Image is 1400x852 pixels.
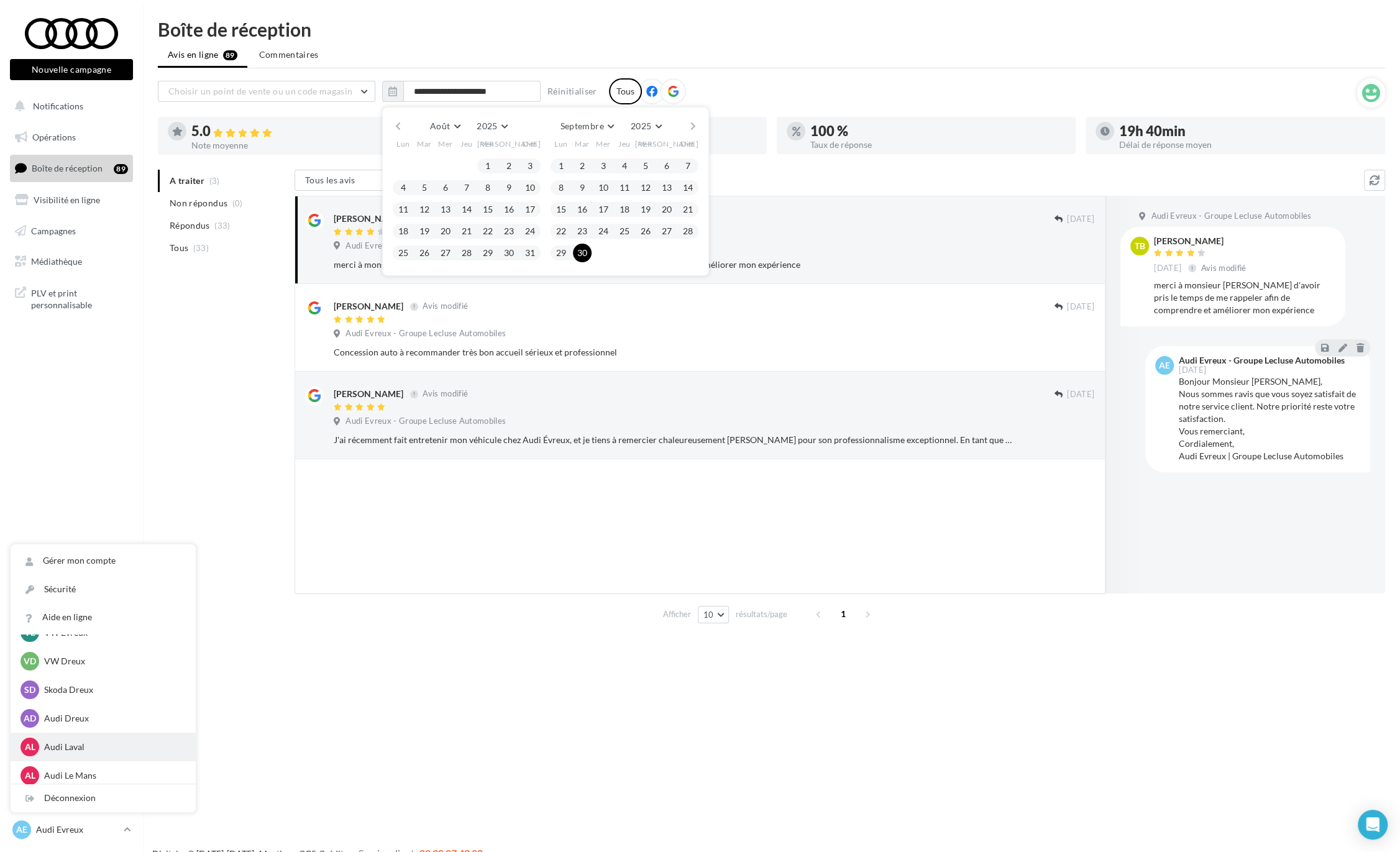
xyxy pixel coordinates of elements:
[679,222,697,240] button: 28
[11,603,196,631] a: Aide en ligne
[552,200,570,219] button: 15
[1201,263,1247,273] span: Avis modifié
[10,59,133,80] button: Nouvelle campagne
[596,139,611,149] span: Mer
[615,222,634,240] button: 25
[1154,263,1181,274] span: [DATE]
[7,280,135,316] a: PLV et print personnalisable
[679,157,697,175] button: 7
[438,139,453,149] span: Mer
[703,610,714,620] span: 10
[552,178,570,197] button: 8
[436,200,455,219] button: 13
[657,157,676,175] button: 6
[636,178,655,197] button: 12
[1154,279,1335,316] div: merci à monsieur [PERSON_NAME] d'avoir pris le temps de me rappeler afin de comprendre et amélior...
[457,222,476,240] button: 21
[477,121,497,131] span: 2025
[573,178,592,197] button: 9
[663,608,691,620] span: Afficher
[7,249,135,275] a: Médiathèque
[618,139,631,149] span: Jeu
[191,141,447,150] div: Note moyenne
[500,244,518,262] button: 30
[170,197,227,209] span: Non répondus
[554,139,568,149] span: Lun
[478,200,497,219] button: 15
[810,140,1066,149] div: Taux de réponse
[34,195,100,205] span: Visibilité en ligne
[500,157,518,175] button: 2
[594,222,613,240] button: 24
[698,606,730,623] button: 10
[114,164,128,174] div: 89
[594,178,613,197] button: 10
[232,198,243,208] span: (0)
[191,124,447,139] div: 5.0
[31,256,82,267] span: Médiathèque
[334,300,403,313] div: [PERSON_NAME]
[417,139,432,149] span: Mar
[415,222,434,240] button: 19
[25,741,35,753] span: AL
[259,48,319,61] span: Commentaires
[214,221,230,231] span: (33)
[477,139,541,149] span: [PERSON_NAME]
[32,132,76,142] span: Opérations
[394,222,413,240] button: 18
[436,222,455,240] button: 20
[1067,214,1094,225] span: [DATE]
[478,178,497,197] button: 8
[657,200,676,219] button: 20
[609,78,642,104] div: Tous
[345,416,506,427] span: Audi Evreux - Groupe Lecluse Automobiles
[25,769,35,782] span: AL
[457,244,476,262] button: 28
[657,222,676,240] button: 27
[44,769,181,782] p: Audi Le Mans
[560,121,604,131] span: Septembre
[1179,375,1360,462] div: Bonjour Monsieur [PERSON_NAME], Nous sommes ravis que vous soyez satisfait de notre service clien...
[521,200,539,219] button: 17
[423,389,468,399] span: Avis modifié
[170,242,188,254] span: Tous
[334,259,1013,271] div: merci à monsieur [PERSON_NAME] d'avoir pris le temps de me rappeler afin de comprendre et amélior...
[31,285,128,311] span: PLV et print personnalisable
[396,139,410,149] span: Lun
[478,244,497,262] button: 29
[345,328,506,339] span: Audi Evreux - Groupe Lecluse Automobiles
[394,244,413,262] button: 25
[460,139,473,149] span: Jeu
[345,240,506,252] span: Audi Evreux - Groupe Lecluse Automobiles
[542,84,602,99] button: Réinitialiser
[1179,356,1345,365] div: Audi Evreux - Groupe Lecluse Automobiles
[10,818,133,841] a: AE Audi Evreux
[500,222,518,240] button: 23
[1179,366,1206,374] span: [DATE]
[168,86,352,96] span: Choisir un point de vente ou un code magasin
[24,712,36,725] span: AD
[573,244,592,262] button: 30
[44,741,181,753] p: Audi Laval
[521,157,539,175] button: 3
[415,178,434,197] button: 5
[521,222,539,240] button: 24
[305,175,355,185] span: Tous les avis
[11,547,196,575] a: Gérer mon compte
[33,101,83,111] span: Notifications
[158,20,1385,39] div: Boîte de réception
[521,244,539,262] button: 31
[626,117,666,135] button: 2025
[11,784,196,812] div: Déconnexion
[594,200,613,219] button: 17
[295,170,419,191] button: Tous les avis
[500,178,518,197] button: 9
[636,200,655,219] button: 19
[44,684,181,696] p: Skoda Dreux
[7,155,135,181] a: Boîte de réception89
[24,684,35,696] span: SD
[415,200,434,219] button: 12
[457,200,476,219] button: 14
[615,157,634,175] button: 4
[32,163,103,173] span: Boîte de réception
